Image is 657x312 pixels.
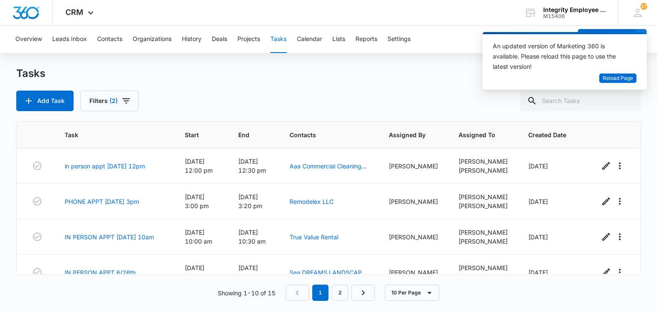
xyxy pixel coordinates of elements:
[238,193,262,209] span: [DATE] 3:20 pm
[185,264,209,280] span: [DATE] 2:30 pm
[459,237,508,246] div: [PERSON_NAME]
[389,233,438,241] div: [PERSON_NAME]
[389,268,438,277] div: [PERSON_NAME]
[185,229,212,245] span: [DATE] 10:00 am
[109,98,118,104] span: (2)
[65,8,83,17] span: CRM
[355,26,377,53] button: Reports
[65,233,154,241] a: IN PERSON APPT [DATE] 10am
[97,26,122,53] button: Contacts
[185,193,209,209] span: [DATE] 3:00 pm
[290,162,367,179] a: Aaa Commercial Cleaning LLC
[238,229,266,245] span: [DATE] 10:30 am
[52,26,87,53] button: Leads Inbox
[389,162,438,171] div: [PERSON_NAME]
[133,26,172,53] button: Organizations
[290,233,338,241] a: True Value Rental
[352,285,375,301] a: Next Page
[185,158,213,174] span: [DATE] 12:00 pm
[238,130,257,139] span: End
[238,264,262,280] span: [DATE] 3:00 pm
[528,233,548,241] span: [DATE]
[218,288,275,297] p: Showing 1-10 of 15
[297,26,322,53] button: Calendar
[528,198,548,205] span: [DATE]
[528,269,548,276] span: [DATE]
[65,162,145,171] a: in person appt [DATE] 12pm
[388,26,411,53] button: Settings
[80,91,139,111] button: Filters(2)
[459,228,508,237] div: [PERSON_NAME]
[528,162,548,170] span: [DATE]
[459,130,495,139] span: Assigned To
[459,263,508,272] div: [PERSON_NAME]
[389,130,426,139] span: Assigned By
[543,13,606,19] div: account id
[65,197,139,206] a: PHONE APPT [DATE] 3pm
[459,192,508,201] div: [PERSON_NAME]
[238,158,266,174] span: [DATE] 12:30 pm
[385,285,439,301] button: 10 Per Page
[459,201,508,210] div: [PERSON_NAME]
[16,67,45,80] h1: Tasks
[237,26,260,53] button: Projects
[599,74,636,83] button: Reload Page
[640,3,647,10] div: notifications count
[286,285,375,301] nav: Pagination
[640,3,647,10] span: 27
[290,269,367,285] a: Sea DREAMS LANDSCAPE DESIGN
[459,272,508,281] div: [PERSON_NAME]
[15,26,42,53] button: Overview
[459,157,508,166] div: [PERSON_NAME]
[332,285,348,301] a: Page 2
[312,285,328,301] em: 1
[290,198,334,205] a: Remodelex LLC
[16,91,74,111] button: Add Task
[603,74,633,82] span: Reload Page
[332,26,345,53] button: Lists
[65,268,136,277] a: IN PERSON APPT 6/26th
[493,41,626,72] div: An updated version of Marketing 360 is available. Please reload this page to use the latest version!
[182,26,201,53] button: History
[212,26,227,53] button: Deals
[543,6,606,13] div: account name
[520,91,641,111] input: Search Tasks
[389,197,438,206] div: [PERSON_NAME]
[270,26,287,53] button: Tasks
[528,130,566,139] span: Created Date
[290,130,356,139] span: Contacts
[459,166,508,175] div: [PERSON_NAME]
[65,130,152,139] span: Task
[185,130,205,139] span: Start
[578,29,636,50] button: Add Contact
